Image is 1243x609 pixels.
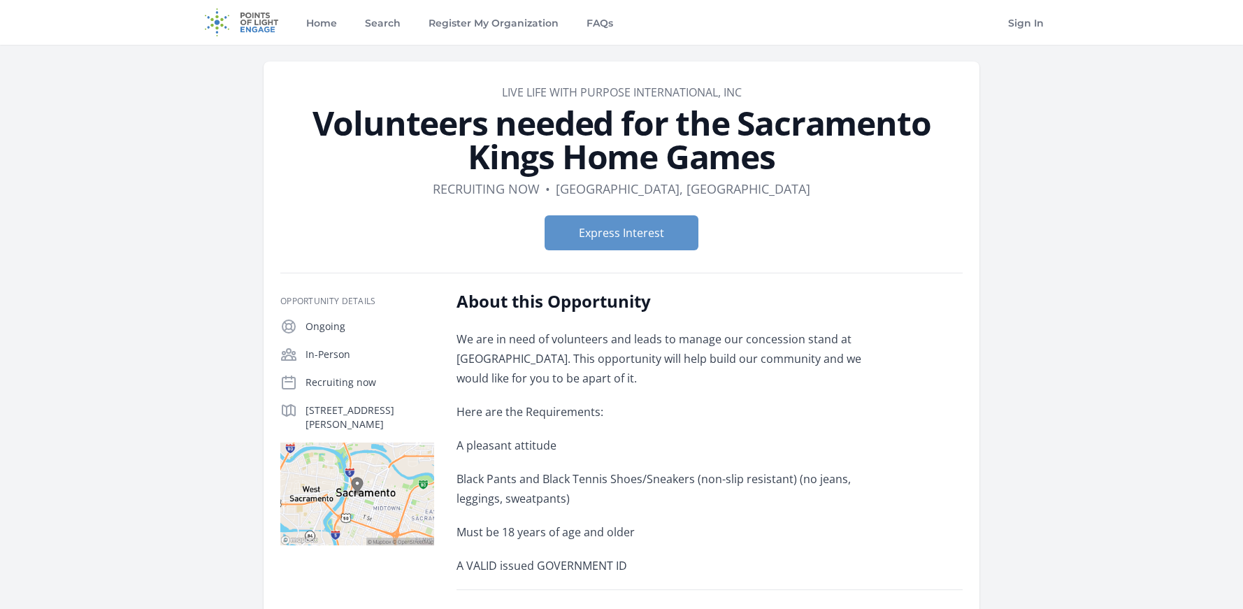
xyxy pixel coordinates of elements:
p: [STREET_ADDRESS][PERSON_NAME] [306,403,434,431]
h2: About this Opportunity [457,290,865,313]
div: • [545,179,550,199]
a: Live Life With Purpose International, Inc [502,85,742,100]
p: Ongoing [306,320,434,334]
button: Express Interest [545,215,698,250]
p: In-Person [306,348,434,361]
dd: [GEOGRAPHIC_DATA], [GEOGRAPHIC_DATA] [556,179,810,199]
dd: Recruiting now [433,179,540,199]
p: We are in need of volunteers and leads to manage our concession stand at [GEOGRAPHIC_DATA]. This ... [457,329,865,388]
p: Must be 18 years of age and older [457,522,865,542]
img: Map [280,443,434,545]
p: Black Pants and Black Tennis Shoes/Sneakers (non-slip resistant) (no jeans, leggings, sweatpants) [457,469,865,508]
h3: Opportunity Details [280,296,434,307]
p: Recruiting now [306,375,434,389]
p: A pleasant attitude [457,436,865,455]
h1: Volunteers needed for the Sacramento Kings Home Games [280,106,963,173]
p: Here are the Requirements: [457,402,865,422]
p: A VALID issued GOVERNMENT ID [457,556,865,575]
